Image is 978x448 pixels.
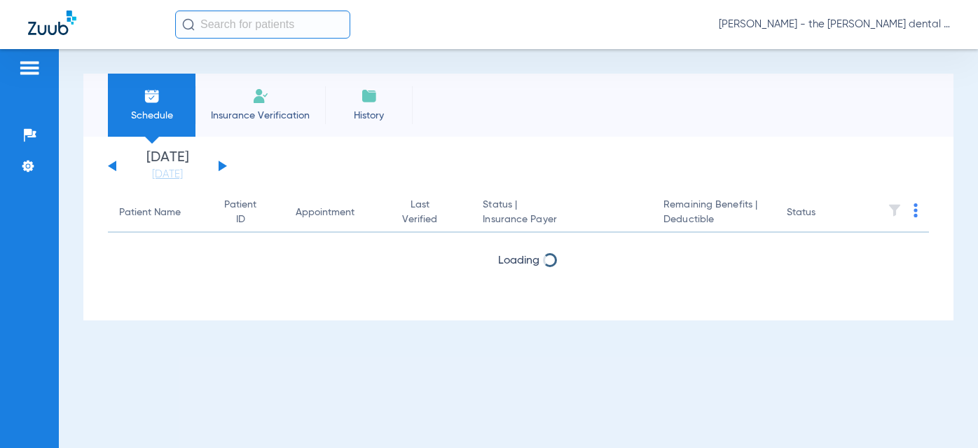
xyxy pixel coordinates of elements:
div: Patient Name [119,205,181,220]
img: Manual Insurance Verification [252,88,269,104]
th: Remaining Benefits | [652,194,776,233]
span: Insurance Payer [483,212,641,227]
img: filter.svg [888,203,902,217]
div: Last Verified [392,198,460,227]
div: Last Verified [392,198,448,227]
img: hamburger-icon [18,60,41,76]
span: [PERSON_NAME] - the [PERSON_NAME] dental group inc [719,18,950,32]
span: Loading [498,255,539,266]
th: Status [776,194,870,233]
img: Search Icon [182,18,195,31]
th: Status | [471,194,652,233]
input: Search for patients [175,11,350,39]
div: Appointment [296,205,369,220]
span: Deductible [663,212,764,227]
div: Patient Name [119,205,198,220]
li: [DATE] [125,151,209,182]
img: Zuub Logo [28,11,76,35]
a: [DATE] [125,168,209,182]
div: Patient ID [221,198,261,227]
img: Schedule [144,88,160,104]
span: Insurance Verification [206,109,315,123]
span: Schedule [118,109,185,123]
span: History [336,109,402,123]
img: History [361,88,378,104]
div: Appointment [296,205,354,220]
img: group-dot-blue.svg [914,203,918,217]
div: Patient ID [221,198,273,227]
